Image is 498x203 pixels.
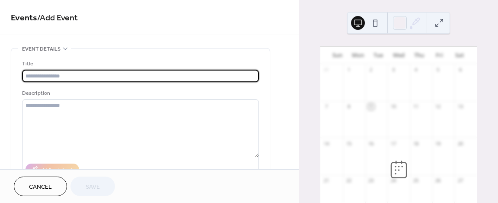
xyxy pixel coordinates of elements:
[22,45,61,54] span: Event details
[11,10,37,26] a: Events
[390,103,396,110] div: 10
[327,47,348,64] div: Sun
[435,67,441,73] div: 5
[348,47,368,64] div: Mon
[412,140,419,147] div: 18
[345,177,352,184] div: 22
[345,67,352,73] div: 1
[14,177,67,196] button: Cancel
[457,140,463,147] div: 20
[29,183,52,192] span: Cancel
[323,103,329,110] div: 7
[22,59,257,68] div: Title
[368,140,374,147] div: 16
[450,47,470,64] div: Sat
[390,140,396,147] div: 17
[368,103,374,110] div: 9
[435,177,441,184] div: 26
[389,47,409,64] div: Wed
[435,140,441,147] div: 19
[323,140,329,147] div: 14
[457,67,463,73] div: 6
[368,47,388,64] div: Tue
[412,177,419,184] div: 25
[323,67,329,73] div: 31
[412,103,419,110] div: 11
[457,103,463,110] div: 13
[412,67,419,73] div: 4
[37,10,78,26] span: / Add Event
[390,67,396,73] div: 3
[368,67,374,73] div: 2
[368,177,374,184] div: 23
[409,47,429,64] div: Thu
[435,103,441,110] div: 12
[429,47,450,64] div: Fri
[390,177,396,184] div: 24
[345,103,352,110] div: 8
[323,177,329,184] div: 21
[345,140,352,147] div: 15
[22,89,257,98] div: Description
[457,177,463,184] div: 27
